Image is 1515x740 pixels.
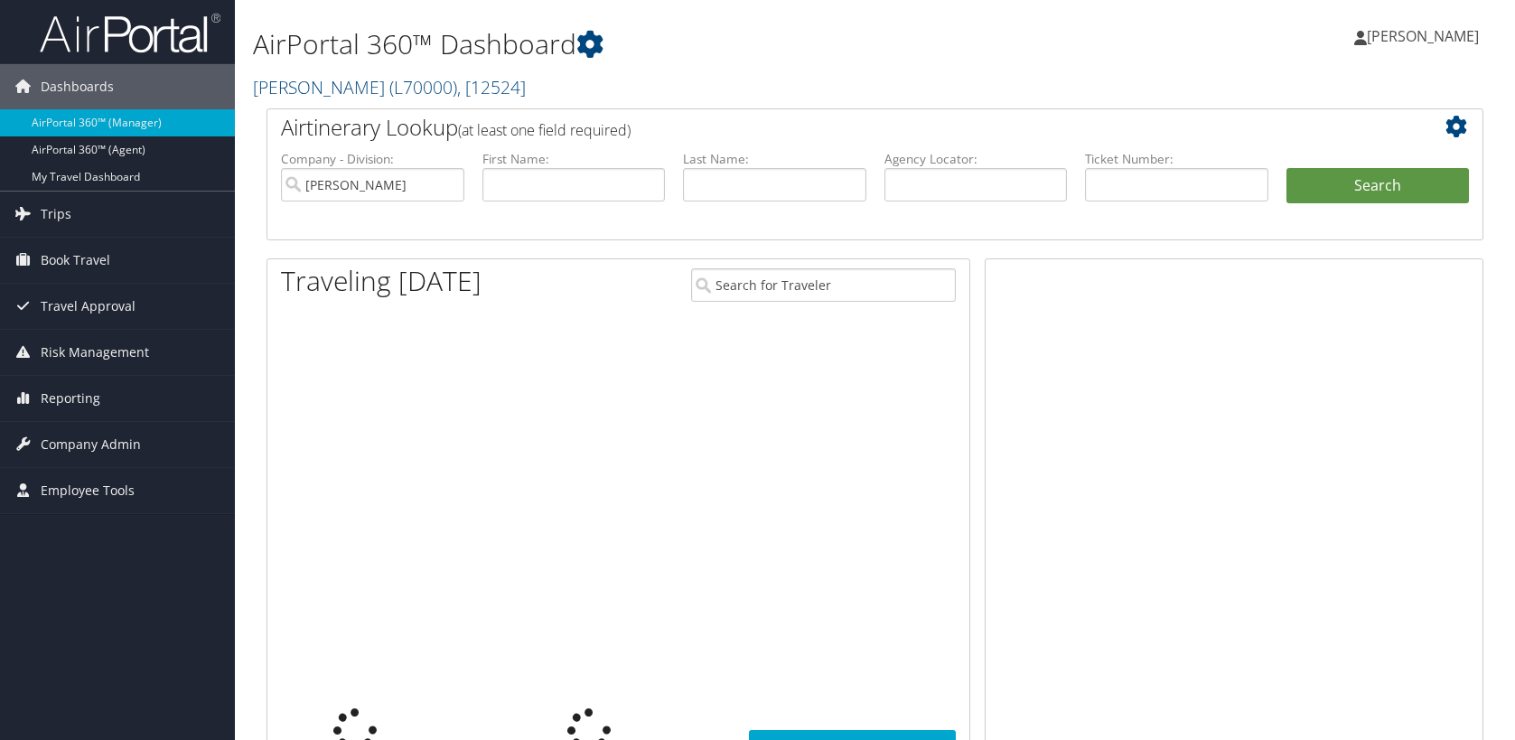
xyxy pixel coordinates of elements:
[281,262,482,300] h1: Traveling [DATE]
[41,468,135,513] span: Employee Tools
[41,330,149,375] span: Risk Management
[281,112,1368,143] h2: Airtinerary Lookup
[1286,168,1470,204] button: Search
[41,64,114,109] span: Dashboards
[482,150,666,168] label: First Name:
[281,150,464,168] label: Company - Division:
[458,120,631,140] span: (at least one field required)
[389,75,457,99] span: ( L70000 )
[1085,150,1268,168] label: Ticket Number:
[253,75,526,99] a: [PERSON_NAME]
[41,238,110,283] span: Book Travel
[40,12,220,54] img: airportal-logo.png
[457,75,526,99] span: , [ 12524 ]
[884,150,1068,168] label: Agency Locator:
[683,150,866,168] label: Last Name:
[691,268,957,302] input: Search for Traveler
[41,284,136,329] span: Travel Approval
[41,376,100,421] span: Reporting
[41,192,71,237] span: Trips
[1367,26,1479,46] span: [PERSON_NAME]
[1354,9,1497,63] a: [PERSON_NAME]
[41,422,141,467] span: Company Admin
[253,25,1082,63] h1: AirPortal 360™ Dashboard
